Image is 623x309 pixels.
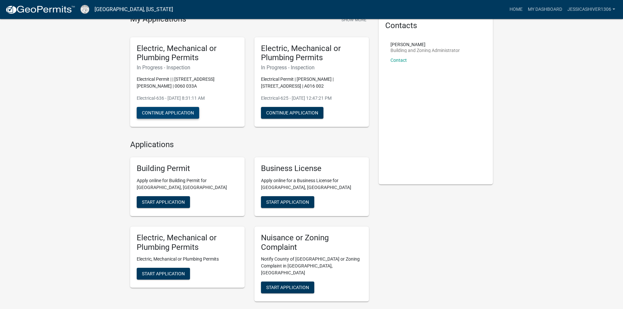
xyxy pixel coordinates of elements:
p: Notify County of [GEOGRAPHIC_DATA] or Zoning Complaint in [GEOGRAPHIC_DATA], [GEOGRAPHIC_DATA] [261,256,362,276]
p: Electrical-636 - [DATE] 8:31:11 AM [137,95,238,102]
p: [PERSON_NAME] [390,42,460,47]
h5: Contacts [385,21,487,30]
button: Continue Application [261,107,323,119]
h5: Building Permit [137,164,238,173]
h5: Nuisance or Zoning Complaint [261,233,362,252]
button: Continue Application [137,107,199,119]
img: Cook County, Georgia [80,5,89,14]
span: Start Application [142,271,185,276]
span: Start Application [142,199,185,204]
span: Start Application [266,199,309,204]
button: Start Application [137,268,190,280]
a: Contact [390,58,407,63]
p: Electric, Mechanical or Plumbing Permits [137,256,238,263]
a: My Dashboard [525,3,565,16]
h5: Electric, Mechanical or Plumbing Permits [261,44,362,63]
p: Electrical-625 - [DATE] 12:47:21 PM [261,95,362,102]
p: Apply online for a Business License for [GEOGRAPHIC_DATA], [GEOGRAPHIC_DATA] [261,177,362,191]
button: Start Application [261,282,314,293]
span: Start Application [266,285,309,290]
p: Electrical Permit | [PERSON_NAME] | [STREET_ADDRESS] | A016 002 [261,76,362,90]
button: Start Application [261,196,314,208]
button: Show More [339,14,369,25]
h5: Electric, Mechanical or Plumbing Permits [137,44,238,63]
button: Start Application [137,196,190,208]
a: JessicaShiver1306 [565,3,618,16]
a: Home [507,3,525,16]
h5: Business License [261,164,362,173]
h6: In Progress - Inspection [137,64,238,71]
p: Electrical Permit | | [STREET_ADDRESS][PERSON_NAME] | 0060 033A [137,76,238,90]
h4: Applications [130,140,369,149]
p: Building and Zoning Administrator [390,48,460,53]
h4: My Applications [130,14,186,24]
a: [GEOGRAPHIC_DATA], [US_STATE] [95,4,173,15]
h5: Electric, Mechanical or Plumbing Permits [137,233,238,252]
h6: In Progress - Inspection [261,64,362,71]
p: Apply online for Building Permit for [GEOGRAPHIC_DATA], [GEOGRAPHIC_DATA] [137,177,238,191]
